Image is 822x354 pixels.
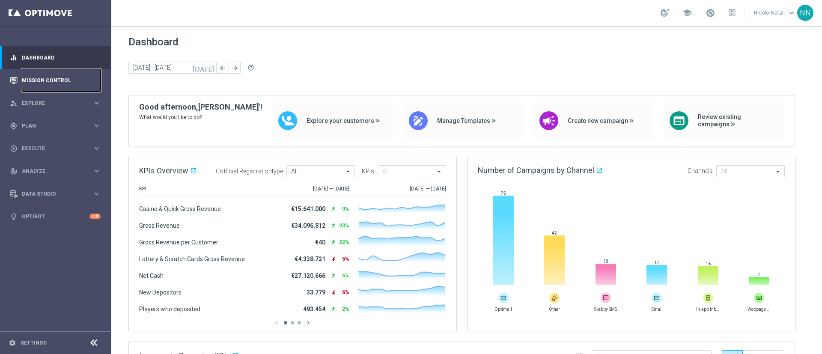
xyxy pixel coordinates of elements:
i: settings [9,339,16,347]
div: Optibot [10,205,101,228]
button: lightbulb Optibot +10 [9,213,101,220]
i: keyboard_arrow_right [92,167,101,175]
a: Optibot [22,205,89,228]
div: Execute [10,145,92,152]
i: lightbulb [10,213,18,220]
i: equalizer [10,54,18,62]
button: Data Studio keyboard_arrow_right [9,190,101,197]
div: NN [797,5,813,21]
button: track_changes Analyze keyboard_arrow_right [9,168,101,175]
span: Data Studio [22,191,92,196]
span: school [682,8,692,18]
i: keyboard_arrow_right [92,144,101,152]
a: Nicolo' Natalikeyboard_arrow_down [753,6,797,19]
button: equalizer Dashboard [9,54,101,61]
i: keyboard_arrow_right [92,99,101,107]
i: keyboard_arrow_right [92,122,101,130]
i: keyboard_arrow_right [92,190,101,198]
i: track_changes [10,167,18,175]
i: play_circle_outline [10,145,18,152]
i: gps_fixed [10,122,18,130]
div: Data Studio [10,190,92,198]
div: Dashboard [10,46,101,69]
div: Mission Control [10,69,101,92]
a: Dashboard [22,46,101,69]
div: +10 [89,214,101,219]
button: person_search Explore keyboard_arrow_right [9,100,101,107]
a: Settings [21,340,47,345]
button: gps_fixed Plan keyboard_arrow_right [9,122,101,129]
button: play_circle_outline Execute keyboard_arrow_right [9,145,101,152]
div: Analyze [10,167,92,175]
span: Execute [22,146,92,151]
div: Explore [10,99,92,107]
a: Mission Control [22,69,101,92]
i: person_search [10,99,18,107]
span: Plan [22,123,92,128]
span: Explore [22,101,92,106]
div: Plan [10,122,92,130]
span: Analyze [22,169,92,174]
span: keyboard_arrow_down [787,8,796,18]
button: Mission Control [9,77,101,84]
